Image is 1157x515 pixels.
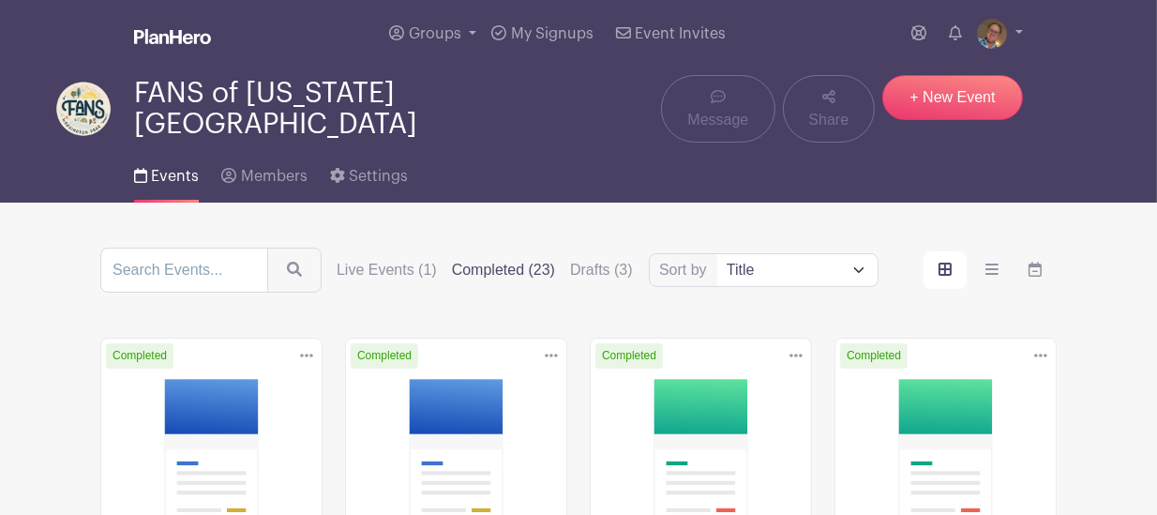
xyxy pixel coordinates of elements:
div: order and view [924,251,1057,289]
label: Completed (23) [452,259,555,281]
a: Message [661,75,774,143]
a: Members [221,143,307,203]
span: Message [687,109,748,131]
img: logo_white-6c42ec7e38ccf1d336a20a19083b03d10ae64f83f12c07503d8b9e83406b4c7d.svg [134,29,211,44]
label: Live Events (1) [337,259,437,281]
span: Event Invites [635,26,726,41]
img: lee%20hopkins.JPG [977,19,1007,49]
a: Events [134,143,199,203]
div: filters [337,259,633,281]
input: Search Events... [100,248,268,293]
span: Settings [349,169,408,184]
a: + New Event [882,75,1023,120]
span: FANS of [US_STATE][GEOGRAPHIC_DATA] [134,78,661,140]
span: Share [808,109,849,131]
label: Sort by [659,259,713,281]
span: Groups [409,26,461,41]
span: Members [241,169,308,184]
label: Drafts (3) [570,259,633,281]
span: My Signups [511,26,594,41]
img: FANS%20logo%202024.png [55,81,112,137]
span: Events [151,169,199,184]
a: Settings [330,143,408,203]
a: Share [783,75,875,143]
